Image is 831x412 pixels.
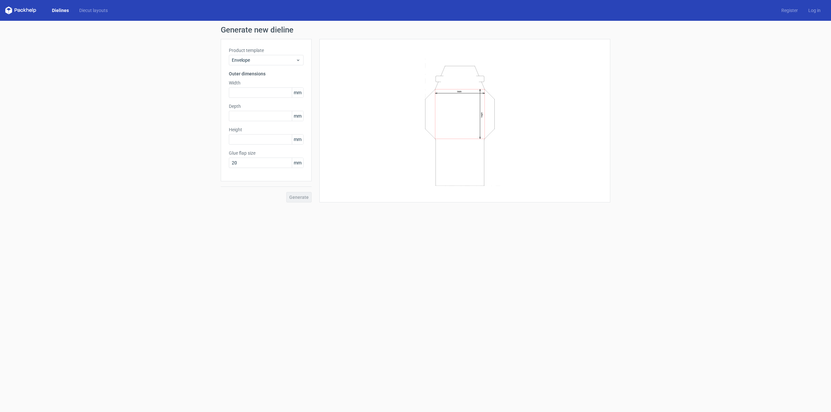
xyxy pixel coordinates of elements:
[221,26,610,34] h1: Generate new dieline
[47,7,74,14] a: Dielines
[229,103,304,109] label: Depth
[776,7,803,14] a: Register
[803,7,826,14] a: Log in
[229,80,304,86] label: Width
[292,111,303,121] span: mm
[229,71,304,77] h3: Outer dimensions
[232,57,296,63] span: Envelope
[74,7,113,14] a: Diecut layouts
[292,135,303,144] span: mm
[480,112,483,117] text: Height
[292,88,303,97] span: mm
[229,126,304,133] label: Height
[457,90,462,93] text: Width
[229,47,304,54] label: Product template
[292,158,303,168] span: mm
[229,150,304,156] label: Glue flap size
